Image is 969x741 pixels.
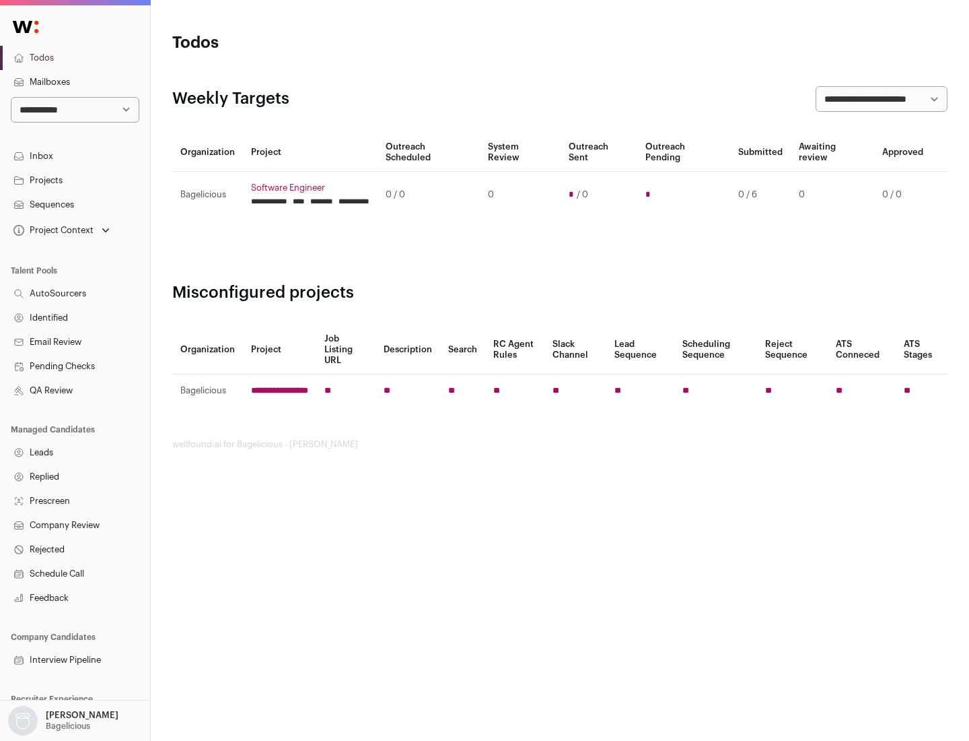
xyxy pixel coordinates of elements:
h2: Weekly Targets [172,88,289,110]
th: Description [375,325,440,375]
td: 0 [480,172,560,218]
th: Submitted [730,133,791,172]
th: ATS Conneced [828,325,895,375]
th: Reject Sequence [757,325,828,375]
th: RC Agent Rules [485,325,544,375]
th: ATS Stages [896,325,947,375]
h2: Misconfigured projects [172,282,947,304]
td: 0 / 0 [378,172,480,218]
th: Project [243,325,316,375]
th: Slack Channel [544,325,606,375]
td: Bagelicious [172,375,243,408]
th: Outreach Scheduled [378,133,480,172]
div: Project Context [11,225,94,236]
td: 0 / 6 [730,172,791,218]
img: Wellfound [5,13,46,40]
th: Approved [874,133,931,172]
button: Open dropdown [5,706,121,736]
img: nopic.png [8,706,38,736]
th: Outreach Sent [561,133,638,172]
span: / 0 [577,189,588,200]
p: [PERSON_NAME] [46,710,118,721]
th: Scheduling Sequence [674,325,757,375]
th: Organization [172,133,243,172]
th: Job Listing URL [316,325,375,375]
td: 0 / 0 [874,172,931,218]
td: 0 [791,172,874,218]
a: Software Engineer [251,183,369,193]
button: Open dropdown [11,221,112,240]
h1: Todos [172,32,431,54]
th: Awaiting review [791,133,874,172]
th: Outreach Pending [637,133,729,172]
th: Lead Sequence [606,325,674,375]
td: Bagelicious [172,172,243,218]
p: Bagelicious [46,721,90,732]
footer: wellfound:ai for Bagelicious - [PERSON_NAME] [172,439,947,450]
th: Search [440,325,485,375]
th: System Review [480,133,560,172]
th: Project [243,133,378,172]
th: Organization [172,325,243,375]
